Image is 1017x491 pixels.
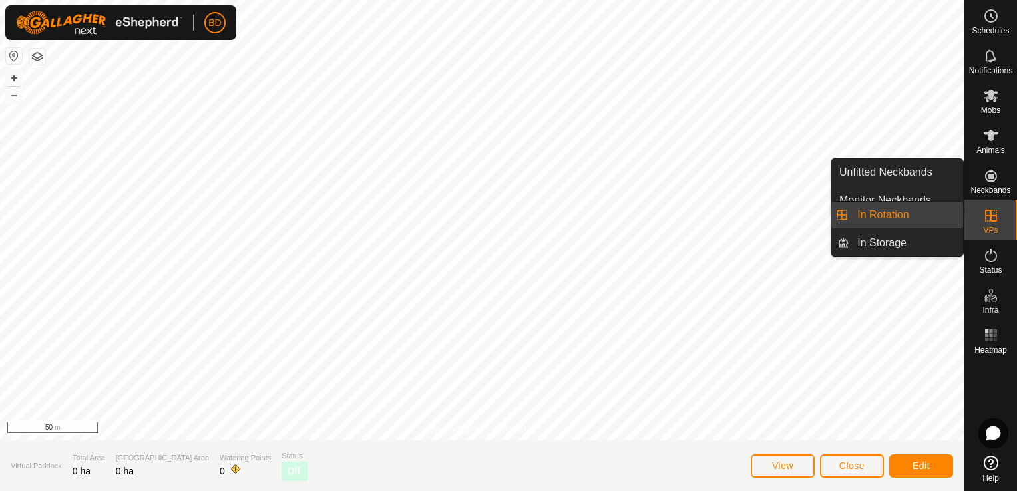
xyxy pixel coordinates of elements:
span: Watering Points [220,452,271,464]
span: Virtual Paddock [11,460,62,472]
a: Contact Us [495,423,534,435]
button: Reset Map [6,48,22,64]
img: Gallagher Logo [16,11,182,35]
span: 0 [220,466,225,476]
li: In Rotation [831,202,963,228]
button: – [6,87,22,103]
button: Map Layers [29,49,45,65]
span: Help [982,474,999,482]
span: 0 ha [73,466,91,476]
span: Infra [982,306,998,314]
span: Schedules [972,27,1009,35]
span: Status [979,266,1002,274]
span: Mobs [981,106,1000,114]
span: Heatmap [974,346,1007,354]
span: [GEOGRAPHIC_DATA] Area [116,452,209,464]
span: Off [287,464,300,478]
a: Unfitted Neckbands [831,159,963,186]
a: Privacy Policy [429,423,479,435]
a: In Storage [849,230,963,256]
span: 0 ha [116,466,134,476]
span: Close [839,460,865,471]
span: Animals [976,146,1005,154]
span: BD [208,16,221,30]
li: In Storage [831,230,963,256]
span: Monitor Neckbands [839,192,931,208]
span: Total Area [73,452,105,464]
span: View [772,460,793,471]
span: Unfitted Neckbands [839,164,932,180]
span: Edit [913,460,930,471]
a: Help [964,450,1017,488]
button: Edit [889,454,953,478]
span: Status [282,450,308,462]
button: + [6,70,22,86]
button: View [751,454,815,478]
span: In Rotation [857,207,909,223]
span: Neckbands [970,186,1010,194]
span: VPs [983,226,998,234]
a: In Rotation [849,202,963,228]
button: Close [820,454,884,478]
span: In Storage [857,235,907,251]
a: Monitor Neckbands [831,187,963,214]
span: Notifications [969,67,1012,75]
